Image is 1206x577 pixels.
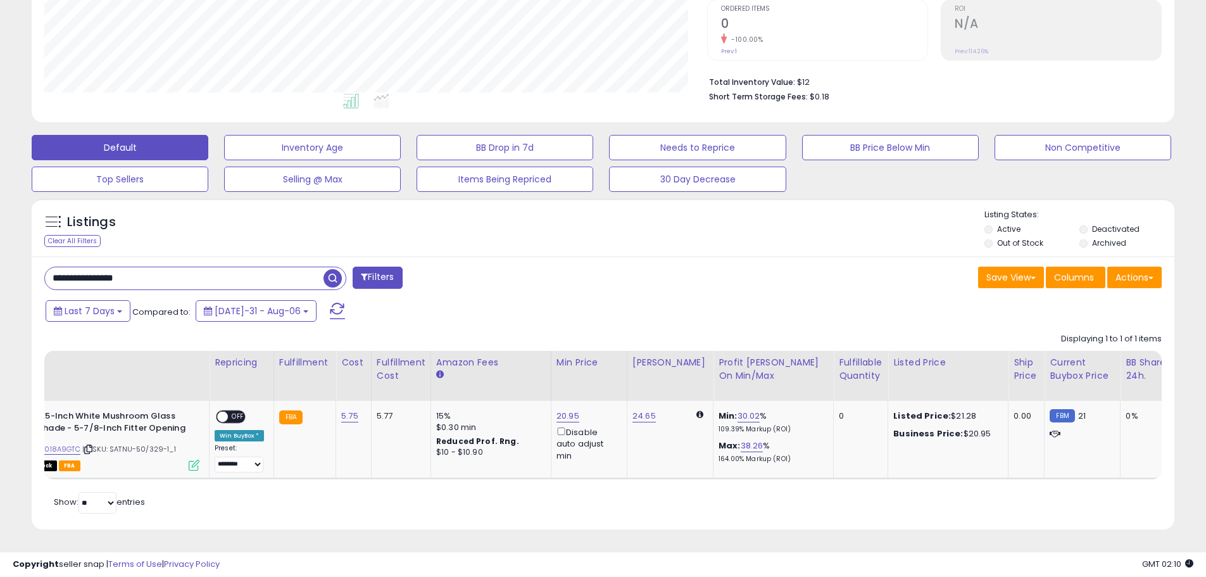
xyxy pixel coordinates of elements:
button: Needs to Reprice [609,135,786,160]
span: $0.18 [810,91,829,103]
label: Active [997,224,1021,234]
button: Filters [353,267,402,289]
span: [DATE]-31 - Aug-06 [215,305,301,317]
a: 5.75 [341,410,358,422]
a: Terms of Use [108,558,162,570]
h2: 0 [721,16,927,34]
label: Archived [1092,238,1126,248]
div: Repricing [215,356,268,369]
span: ROI [955,6,1161,13]
th: The percentage added to the cost of goods (COGS) that forms the calculator for Min & Max prices. [713,351,834,401]
a: 38.26 [741,440,763,452]
div: Disable auto adjust min [556,425,617,462]
div: Win BuyBox * [215,430,264,441]
a: Privacy Policy [164,558,220,570]
div: Min Price [556,356,622,369]
small: Prev: 1 [721,48,737,55]
label: Deactivated [1092,224,1140,234]
div: 0 [839,410,878,422]
div: seller snap | | [13,559,220,571]
div: Preset: [215,444,264,472]
div: 0% [1126,410,1167,422]
b: 7.5-Inch White Mushroom Glass Shade - 5-7/8-Inch Fitter Opening [38,410,192,437]
div: $10 - $10.90 [436,447,541,458]
div: % [719,410,824,434]
div: Current Buybox Price [1050,356,1115,383]
button: Top Sellers [32,167,208,192]
div: Title [6,356,204,369]
h2: N/A [955,16,1161,34]
span: Show: entries [54,496,145,508]
div: ASIN: [9,410,199,469]
div: [PERSON_NAME] [632,356,708,369]
div: $0.30 min [436,422,541,433]
button: Items Being Repriced [417,167,593,192]
span: Columns [1054,271,1094,284]
strong: Copyright [13,558,59,570]
div: % [719,440,824,464]
b: Min: [719,410,738,422]
small: FBM [1050,409,1074,422]
b: Listed Price: [893,410,951,422]
div: Clear All Filters [44,235,101,247]
div: Amazon Fees [436,356,546,369]
b: Short Term Storage Fees: [709,91,808,102]
div: Fulfillment Cost [377,356,425,383]
li: $12 [709,73,1152,89]
a: 20.95 [556,410,579,422]
b: Business Price: [893,428,963,440]
span: 2025-08-15 02:10 GMT [1142,558,1193,570]
span: Ordered Items [721,6,927,13]
div: Fulfillment [279,356,330,369]
button: Non Competitive [995,135,1171,160]
button: BB Price Below Min [802,135,979,160]
a: 24.65 [632,410,656,422]
div: Ship Price [1014,356,1039,383]
span: Last 7 Days [65,305,115,317]
div: $20.95 [893,428,998,440]
h5: Listings [67,213,116,231]
small: Amazon Fees. [436,369,444,381]
div: 5.77 [377,410,421,422]
button: Actions [1107,267,1162,288]
button: Columns [1046,267,1105,288]
button: Inventory Age [224,135,401,160]
a: B0018A9GTC [35,444,80,455]
button: 30 Day Decrease [609,167,786,192]
div: $21.28 [893,410,998,422]
p: 164.00% Markup (ROI) [719,455,824,464]
button: BB Drop in 7d [417,135,593,160]
b: Reduced Prof. Rng. [436,436,519,447]
button: [DATE]-31 - Aug-06 [196,300,317,322]
button: Selling @ Max [224,167,401,192]
span: OFF [228,412,248,422]
div: Displaying 1 to 1 of 1 items [1061,333,1162,345]
small: Prev: 114.26% [955,48,988,55]
b: Total Inventory Value: [709,77,795,87]
button: Save View [978,267,1044,288]
span: 21 [1078,410,1086,422]
div: Cost [341,356,366,369]
p: 109.39% Markup (ROI) [719,425,824,434]
div: BB Share 24h. [1126,356,1172,383]
b: Max: [719,440,741,452]
div: Listed Price [893,356,1003,369]
span: Compared to: [132,306,191,318]
small: FBA [279,410,303,424]
span: | SKU: SATNU-50/329-1_1 [82,444,176,454]
span: FBA [59,460,80,471]
label: Out of Stock [997,238,1043,248]
div: 0.00 [1014,410,1034,422]
p: Listing States: [984,209,1174,221]
div: 15% [436,410,541,422]
div: Profit [PERSON_NAME] on Min/Max [719,356,828,383]
a: 30.02 [738,410,760,422]
small: -100.00% [727,35,763,44]
button: Last 7 Days [46,300,130,322]
button: Default [32,135,208,160]
div: Fulfillable Quantity [839,356,883,383]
